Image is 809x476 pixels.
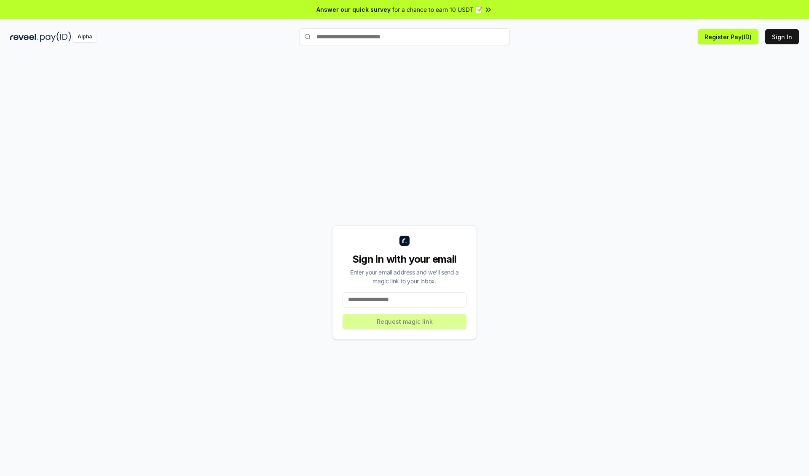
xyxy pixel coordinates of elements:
button: Register Pay(ID) [698,29,758,44]
img: logo_small [399,236,410,246]
div: Sign in with your email [343,253,466,266]
button: Sign In [765,29,799,44]
img: pay_id [40,32,71,42]
img: reveel_dark [10,32,38,42]
div: Enter your email address and we’ll send a magic link to your inbox. [343,268,466,285]
div: Alpha [73,32,96,42]
span: Answer our quick survey [316,5,391,14]
span: for a chance to earn 10 USDT 📝 [392,5,482,14]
